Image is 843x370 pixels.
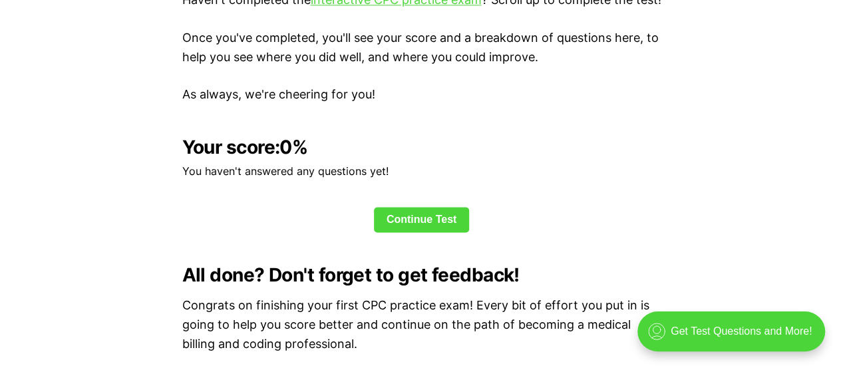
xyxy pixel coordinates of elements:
[374,207,470,232] a: Continue Test
[182,29,661,67] p: Once you've completed, you'll see your score and a breakdown of questions here, to help you see w...
[182,163,661,180] p: You haven't answered any questions yet!
[279,136,307,158] b: 0 %
[182,85,661,104] p: As always, we're cheering for you!
[182,296,661,353] p: Congrats on finishing your first CPC practice exam! Every bit of effort you put in is going to he...
[182,264,661,285] h2: All done? Don't forget to get feedback!
[182,136,661,158] h2: Your score:
[626,305,843,370] iframe: portal-trigger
